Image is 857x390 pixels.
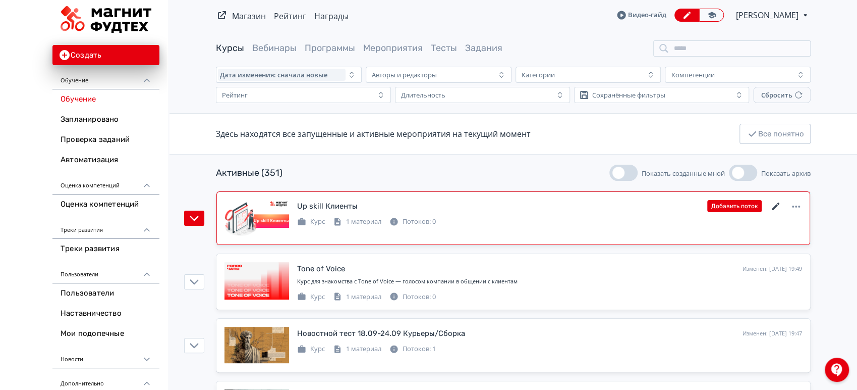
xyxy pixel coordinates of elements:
button: Сбросить [753,87,811,103]
a: Курсы [216,42,244,54]
a: Оценка компетенций [52,194,159,215]
button: Длительность [395,87,570,103]
div: Пользователи [52,259,159,283]
div: Сохранённые фильтры [592,91,665,99]
span: Анна Ивачева [736,9,800,21]
a: Пользователи [52,283,159,304]
a: Программы [305,42,355,54]
div: Курс [297,217,325,227]
div: Обучение [52,65,159,89]
div: Курс для знакомства с Tone of Voice — голосом компании в общении с клиентам [297,277,802,286]
div: Активные (351) [216,166,282,180]
a: Видео-гайд [617,10,666,20]
img: https://files.teachbase.ru/system/slaveaccount/52152/logo/medium-aa5ec3a18473e9a8d3a167ef8955dcbc... [61,6,151,33]
button: Категории [516,67,661,83]
div: Изменен: [DATE] 19:47 [742,329,802,338]
div: Авторы и редакторы [372,71,437,79]
a: Магазин [232,11,266,22]
button: Авторы и редакторы [366,67,511,83]
button: Сохранённые фильтры [574,87,749,103]
a: Обучение [52,89,159,110]
div: Потоков: 0 [389,217,436,227]
span: Дата изменения: сначала новые [220,71,327,79]
a: Вебинары [252,42,297,54]
div: Треки развития [52,215,159,239]
div: Курс [297,292,325,302]
button: Компетенции [665,67,811,83]
a: Переключиться в режим ученика [699,9,724,22]
div: Курс [297,344,325,354]
div: 1 материал [333,217,381,227]
div: Длительность [401,91,445,99]
div: Компетенции [671,71,714,79]
div: Потоков: 0 [389,292,436,302]
div: Рейтинг [222,91,248,99]
div: Изменен: [DATE] 19:49 [742,265,802,273]
a: Автоматизация [52,150,159,170]
a: Проверка заданий [52,130,159,150]
div: Здесь находятся все запущенные и активные мероприятия на текущий момент [216,128,531,140]
a: Мои подопечные [52,324,159,344]
a: Треки развития [52,239,159,259]
div: Потоков: 1 [389,344,436,354]
div: 1 материал [333,292,381,302]
a: Награды [314,11,349,22]
div: 1 материал [333,344,381,354]
span: Показать созданные мной [642,169,725,178]
button: Все понятно [739,124,811,144]
a: Тесты [431,42,457,54]
div: Up skill Клиенты [297,201,358,212]
span: Показать архив [761,169,811,178]
a: Мероприятия [363,42,423,54]
div: Новостной тест 18.09-24.09 Курьеры/Сборка [297,328,465,339]
button: Дата изменения: сначала новые [216,67,362,83]
a: Задания [465,42,502,54]
a: Запланировано [52,110,159,130]
div: Tone of Voice [297,263,345,275]
div: Новости [52,344,159,368]
a: Наставничество [52,304,159,324]
button: Добавить поток [707,200,762,212]
div: Оценка компетенций [52,170,159,194]
button: Рейтинг [216,87,391,103]
div: Категории [522,71,555,79]
a: Рейтинг [274,11,306,22]
button: Создать [52,45,159,65]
